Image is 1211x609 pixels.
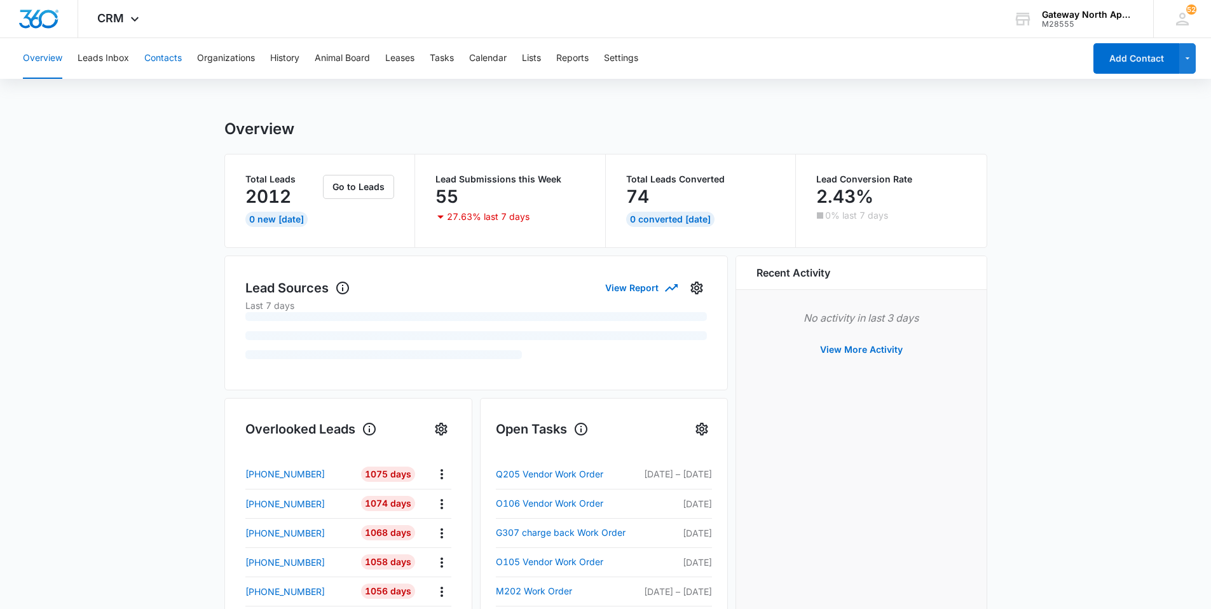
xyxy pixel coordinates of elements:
div: 1074 Days [361,496,415,511]
button: Settings [604,38,638,79]
p: [PHONE_NUMBER] [245,526,325,540]
p: [PHONE_NUMBER] [245,556,325,569]
button: View Report [605,277,676,299]
button: Settings [687,278,707,298]
button: Leads Inbox [78,38,129,79]
p: [PHONE_NUMBER] [245,467,325,481]
p: Lead Conversion Rate [816,175,966,184]
a: M202 Work Order [496,584,638,599]
p: 2012 [245,186,291,207]
p: 55 [435,186,458,207]
button: Settings [431,419,451,439]
a: Go to Leads [323,181,394,192]
button: Animal Board [315,38,370,79]
div: 1075 Days [361,467,415,482]
a: [PHONE_NUMBER] [245,497,352,510]
div: 1058 Days [361,554,415,570]
p: [DATE] – [DATE] [638,467,712,481]
p: 2.43% [816,186,873,207]
button: Actions [432,494,451,514]
p: Total Leads Converted [626,175,776,184]
div: account name [1042,10,1135,20]
p: Lead Submissions this Week [435,175,585,184]
a: O106 Vendor Work Order [496,496,638,511]
button: Contacts [144,38,182,79]
h1: Overlooked Leads [245,420,377,439]
span: 52 [1186,4,1196,15]
a: [PHONE_NUMBER] [245,467,352,481]
button: Reports [556,38,589,79]
a: [PHONE_NUMBER] [245,526,352,540]
p: [PHONE_NUMBER] [245,585,325,598]
button: Leases [385,38,414,79]
button: Overview [23,38,62,79]
p: [PHONE_NUMBER] [245,497,325,510]
div: 0 Converted [DATE] [626,212,715,227]
p: [DATE] [638,526,712,540]
a: [PHONE_NUMBER] [245,556,352,569]
p: 0% last 7 days [825,211,888,220]
div: notifications count [1186,4,1196,15]
button: Tasks [430,38,454,79]
p: Last 7 days [245,299,707,312]
h1: Lead Sources [245,278,350,298]
p: 74 [626,186,649,207]
a: O105 Vendor Work Order [496,554,638,570]
button: Actions [432,582,451,601]
h1: Overview [224,120,294,139]
h6: Recent Activity [756,265,830,280]
div: 1068 Days [361,525,415,540]
p: No activity in last 3 days [756,310,966,325]
button: Actions [432,464,451,484]
button: Organizations [197,38,255,79]
button: Actions [432,552,451,572]
div: 1056 Days [361,584,415,599]
span: CRM [97,11,124,25]
p: [DATE] [638,497,712,510]
p: [DATE] – [DATE] [638,585,712,598]
button: History [270,38,299,79]
a: [PHONE_NUMBER] [245,585,352,598]
a: Q205 Vendor Work Order [496,467,638,482]
button: Actions [432,523,451,543]
button: Settings [692,419,712,439]
button: Add Contact [1093,43,1179,74]
h1: Open Tasks [496,420,589,439]
div: account id [1042,20,1135,29]
p: Total Leads [245,175,321,184]
button: View More Activity [807,334,915,365]
div: 0 New [DATE] [245,212,308,227]
a: G307 charge back Work Order [496,525,638,540]
button: Calendar [469,38,507,79]
p: 27.63% last 7 days [447,212,530,221]
p: [DATE] [638,556,712,569]
button: Lists [522,38,541,79]
button: Go to Leads [323,175,394,199]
